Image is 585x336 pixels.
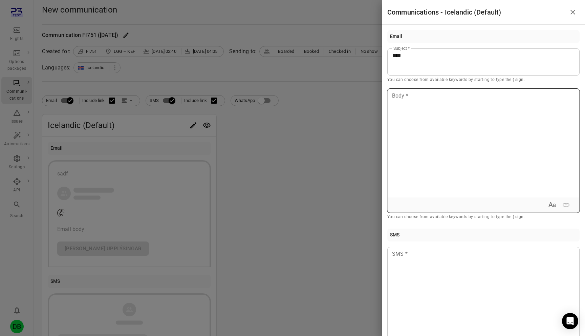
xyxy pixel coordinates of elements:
div: SMS [390,231,399,239]
div: Open Intercom Messenger [562,313,578,329]
button: Expand text format [546,198,559,211]
p: You can choose from available keywords by starting to type the { sign. [387,77,580,83]
div: Email [390,33,403,40]
p: You can choose from available keywords by starting to type the { sign. [387,214,580,220]
div: Rich text formatting [544,197,574,213]
h1: Communications - Icelandic (Default) [387,7,501,18]
button: Close drawer [566,5,580,19]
